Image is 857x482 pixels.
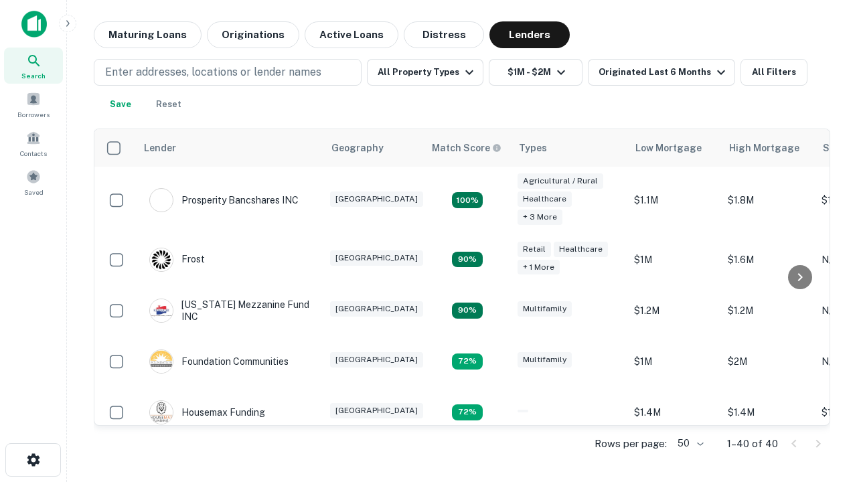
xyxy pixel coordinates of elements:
div: [GEOGRAPHIC_DATA] [330,352,423,368]
div: Matching Properties: 4, hasApolloMatch: undefined [452,404,483,420]
img: capitalize-icon.png [21,11,47,37]
button: All Filters [741,59,807,86]
div: Types [519,140,547,156]
th: Low Mortgage [627,129,721,167]
button: Originations [207,21,299,48]
div: Healthcare [518,191,572,207]
div: + 3 more [518,210,562,225]
iframe: Chat Widget [790,332,857,396]
div: Foundation Communities [149,349,289,374]
button: All Property Types [367,59,483,86]
a: Contacts [4,125,63,161]
p: Rows per page: [595,436,667,452]
button: Originated Last 6 Months [588,59,735,86]
button: Active Loans [305,21,398,48]
div: Agricultural / Rural [518,173,603,189]
div: Matching Properties: 10, hasApolloMatch: undefined [452,192,483,208]
img: picture [150,401,173,424]
div: [US_STATE] Mezzanine Fund INC [149,299,310,323]
button: Save your search to get updates of matches that match your search criteria. [99,91,142,118]
img: picture [150,350,173,373]
th: Lender [136,129,323,167]
div: [GEOGRAPHIC_DATA] [330,301,423,317]
td: $1M [627,234,721,285]
td: $1M [627,336,721,387]
div: Lender [144,140,176,156]
span: Contacts [20,148,47,159]
div: + 1 more [518,260,560,275]
div: Multifamily [518,301,572,317]
div: Retail [518,242,551,257]
div: Matching Properties: 4, hasApolloMatch: undefined [452,353,483,370]
a: Search [4,48,63,84]
div: [GEOGRAPHIC_DATA] [330,191,423,207]
th: Capitalize uses an advanced AI algorithm to match your search with the best lender. The match sco... [424,129,511,167]
td: $1.2M [627,285,721,336]
span: Saved [24,187,44,197]
div: [GEOGRAPHIC_DATA] [330,250,423,266]
div: Capitalize uses an advanced AI algorithm to match your search with the best lender. The match sco... [432,141,501,155]
div: Matching Properties: 5, hasApolloMatch: undefined [452,252,483,268]
span: Search [21,70,46,81]
th: High Mortgage [721,129,815,167]
td: $1.2M [721,285,815,336]
button: Maturing Loans [94,21,202,48]
div: 50 [672,434,706,453]
div: Matching Properties: 5, hasApolloMatch: undefined [452,303,483,319]
p: Enter addresses, locations or lender names [105,64,321,80]
div: Originated Last 6 Months [599,64,729,80]
button: Reset [147,91,190,118]
div: Frost [149,248,205,272]
td: $2M [721,336,815,387]
p: 1–40 of 40 [727,436,778,452]
div: Multifamily [518,352,572,368]
div: Housemax Funding [149,400,265,424]
td: $1.8M [721,167,815,234]
div: [GEOGRAPHIC_DATA] [330,403,423,418]
div: High Mortgage [729,140,799,156]
button: Distress [404,21,484,48]
th: Types [511,129,627,167]
button: $1M - $2M [489,59,582,86]
div: Geography [331,140,384,156]
img: picture [150,248,173,271]
th: Geography [323,129,424,167]
div: Healthcare [554,242,608,257]
a: Borrowers [4,86,63,123]
img: picture [150,299,173,322]
img: picture [150,189,173,212]
button: Lenders [489,21,570,48]
div: Prosperity Bancshares INC [149,188,299,212]
a: Saved [4,164,63,200]
button: Enter addresses, locations or lender names [94,59,362,86]
td: $1.4M [721,387,815,438]
h6: Match Score [432,141,499,155]
td: $1.4M [627,387,721,438]
td: $1.6M [721,234,815,285]
td: $1.1M [627,167,721,234]
div: Low Mortgage [635,140,702,156]
span: Borrowers [17,109,50,120]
